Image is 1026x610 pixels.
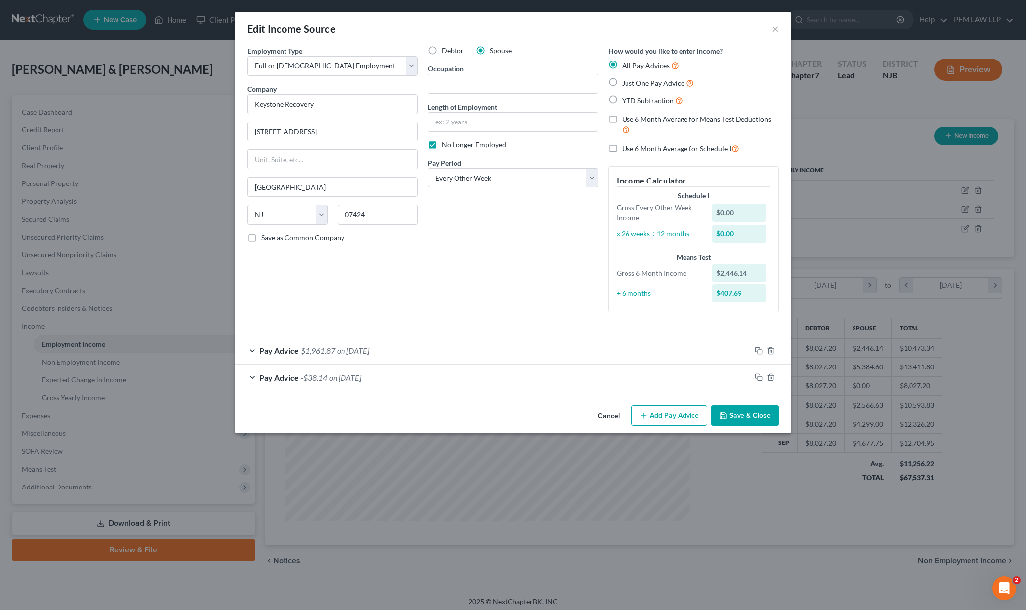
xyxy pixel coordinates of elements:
[248,150,417,169] input: Unit, Suite, etc...
[622,79,684,87] span: Just One Pay Advice
[261,233,344,242] span: Save as Common Company
[428,74,598,93] input: --
[612,268,707,278] div: Gross 6 Month Income
[442,140,506,149] span: No Longer Employed
[612,203,707,223] div: Gross Every Other Week Income
[617,175,770,187] h5: Income Calculator
[712,264,767,282] div: $2,446.14
[490,46,512,55] span: Spouse
[247,85,277,93] span: Company
[248,178,417,196] input: Enter city...
[248,122,417,141] input: Enter address...
[712,284,767,302] div: $407.69
[992,576,1016,600] iframe: Intercom live chat
[428,159,461,167] span: Pay Period
[612,288,707,298] div: ÷ 6 months
[608,46,723,56] label: How would you like to enter income?
[259,346,299,355] span: Pay Advice
[428,63,464,74] label: Occupation
[247,94,418,114] input: Search company by name...
[329,373,361,382] span: on [DATE]
[442,46,464,55] span: Debtor
[428,102,497,112] label: Length of Employment
[1013,576,1021,584] span: 2
[590,406,627,426] button: Cancel
[772,23,779,35] button: ×
[338,205,418,225] input: Enter zip...
[622,61,670,70] span: All Pay Advices
[622,115,771,123] span: Use 6 Month Average for Means Test Deductions
[712,204,767,222] div: $0.00
[711,405,779,426] button: Save & Close
[247,22,336,36] div: Edit Income Source
[259,373,299,382] span: Pay Advice
[712,225,767,243] div: $0.00
[337,346,369,355] span: on [DATE]
[301,373,327,382] span: -$38.14
[301,346,335,355] span: $1,961.87
[622,96,674,105] span: YTD Subtraction
[622,144,731,153] span: Use 6 Month Average for Schedule I
[428,113,598,131] input: ex: 2 years
[631,405,707,426] button: Add Pay Advice
[612,229,707,239] div: x 26 weeks ÷ 12 months
[247,47,302,55] span: Employment Type
[617,191,770,201] div: Schedule I
[617,252,770,262] div: Means Test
